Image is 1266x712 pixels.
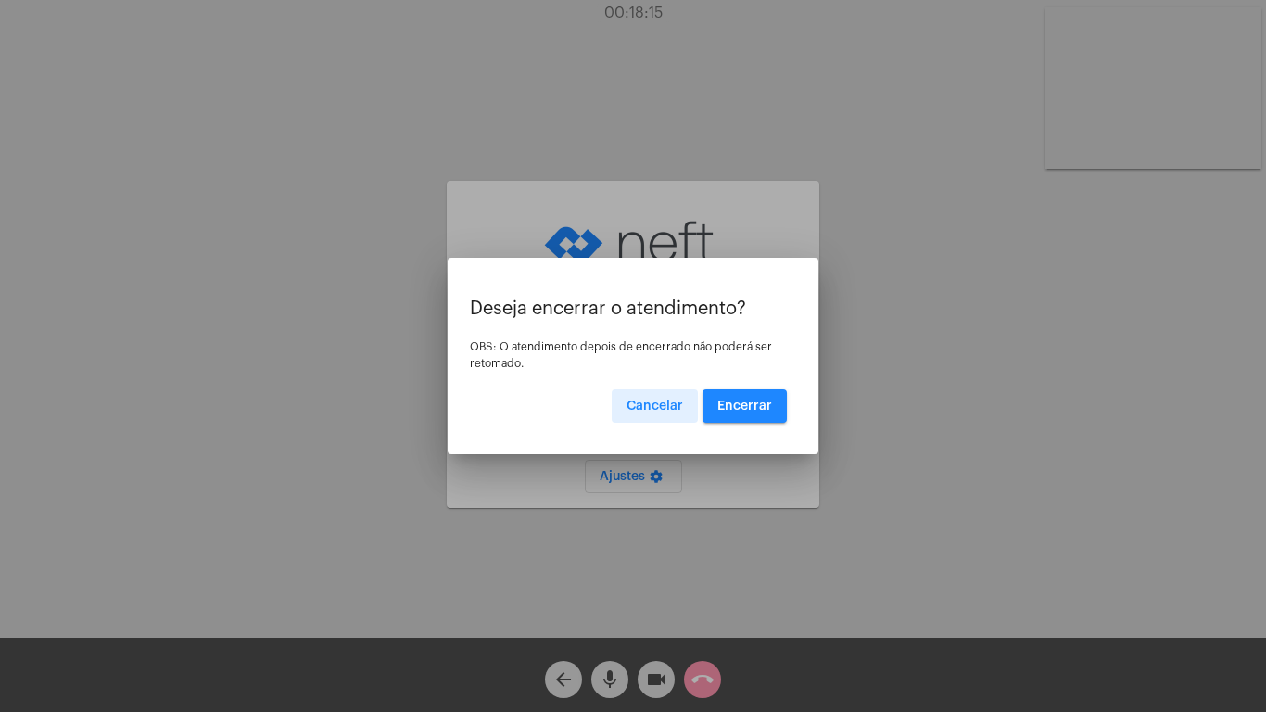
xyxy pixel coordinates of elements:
[703,389,787,423] button: Encerrar
[470,299,796,319] p: Deseja encerrar o atendimento?
[627,400,683,413] span: Cancelar
[470,341,772,369] span: OBS: O atendimento depois de encerrado não poderá ser retomado.
[612,389,698,423] button: Cancelar
[717,400,772,413] span: Encerrar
